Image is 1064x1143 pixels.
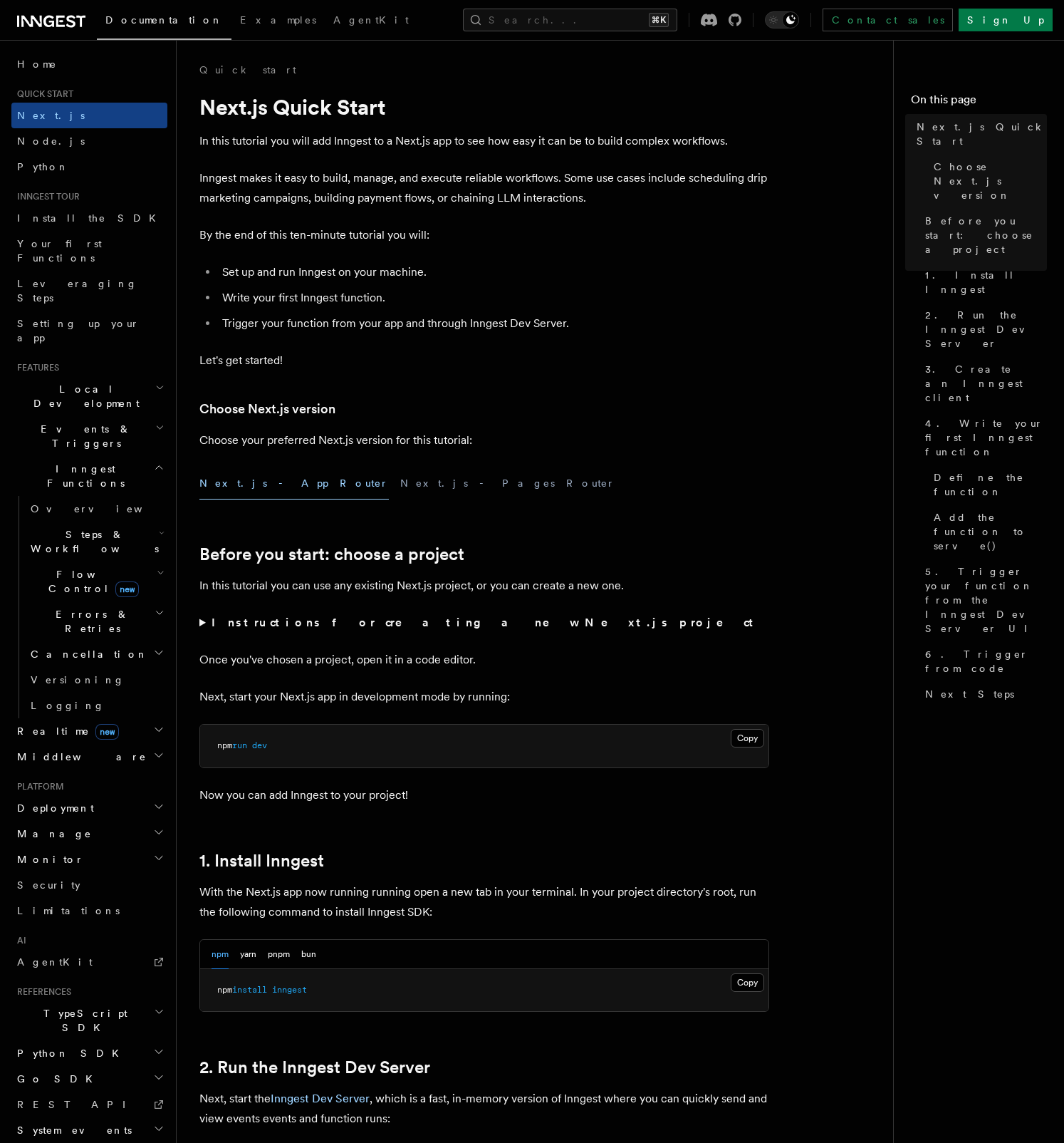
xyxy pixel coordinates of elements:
[11,1092,167,1117] a: REST API
[11,88,73,100] span: Quick start
[17,905,120,916] span: Limitations
[25,647,148,661] span: Cancellation
[218,288,769,308] li: Write your first Inngest function.
[17,956,93,968] span: AgentKit
[199,851,324,871] a: 1. Install Inngest
[212,616,759,629] strong: Instructions for creating a new Next.js project
[925,362,1047,405] span: 3. Create an Inngest client
[25,601,167,641] button: Errors & Retries
[199,1057,430,1077] a: 2. Run the Inngest Dev Server
[11,847,167,872] button: Monitor
[928,465,1047,505] a: Define the function
[17,212,165,224] span: Install the SDK
[199,94,769,120] h1: Next.js Quick Start
[11,986,71,998] span: References
[934,160,1047,202] span: Choose Next.js version
[11,205,167,231] a: Install the SDK
[115,581,139,597] span: new
[95,724,119,740] span: new
[212,940,229,969] button: npm
[925,647,1047,676] span: 6. Trigger from code
[11,724,119,738] span: Realtime
[11,898,167,924] a: Limitations
[959,9,1053,31] a: Sign Up
[823,9,953,31] a: Contact sales
[731,729,764,748] button: Copy
[25,527,159,556] span: Steps & Workflows
[11,821,167,847] button: Manage
[11,416,167,456] button: Events & Triggers
[11,496,167,718] div: Inngest Functions
[25,667,167,693] a: Versioning
[199,687,769,707] p: Next, start your Next.js app in development mode by running:
[199,613,769,633] summary: Instructions for creating a new Next.js project
[11,1000,167,1040] button: TypeScript SDK
[11,128,167,154] a: Node.js
[105,14,223,26] span: Documentation
[925,268,1047,296] span: 1. Install Inngest
[11,718,167,744] button: Realtimenew
[199,467,389,500] button: Next.js - App Router
[252,740,267,750] span: dev
[199,576,769,596] p: In this tutorial you can use any existing Next.js project, or you can create a new one.
[25,567,157,596] span: Flow Control
[199,168,769,208] p: Inngest makes it easy to build, manage, and execute reliable workflows. Some use cases include sc...
[11,1072,101,1086] span: Go SDK
[919,681,1047,707] a: Next Steps
[11,271,167,311] a: Leveraging Steps
[301,940,316,969] button: bun
[218,262,769,282] li: Set up and run Inngest on your machine.
[217,985,232,995] span: npm
[911,114,1047,154] a: Next.js Quick Start
[11,801,94,815] span: Deployment
[925,416,1047,459] span: 4. Write your first Inngest function
[11,935,26,946] span: AI
[731,973,764,992] button: Copy
[11,1006,154,1035] span: TypeScript SDK
[272,985,307,995] span: inngest
[25,496,167,522] a: Overview
[217,740,232,750] span: npm
[11,744,167,770] button: Middleware
[925,687,1014,701] span: Next Steps
[17,278,137,304] span: Leveraging Steps
[919,356,1047,410] a: 3. Create an Inngest client
[199,430,769,450] p: Choose your preferred Next.js version for this tutorial:
[218,314,769,333] li: Trigger your function from your app and through Inngest Dev Server.
[925,564,1047,636] span: 5. Trigger your function from the Inngest Dev Server UI
[11,1066,167,1092] button: Go SDK
[934,470,1047,499] span: Define the function
[232,740,247,750] span: run
[11,456,167,496] button: Inngest Functions
[31,503,177,514] span: Overview
[11,462,154,490] span: Inngest Functions
[11,1046,127,1060] span: Python SDK
[11,949,167,975] a: AgentKit
[97,4,231,40] a: Documentation
[17,238,102,264] span: Your first Functions
[199,399,335,419] a: Choose Next.js version
[919,559,1047,641] a: 5. Trigger your function from the Inngest Dev Server UI
[11,1117,167,1143] button: System events
[25,522,167,562] button: Steps & Workflows
[11,827,92,841] span: Manage
[199,351,769,371] p: Let's get started!
[232,985,267,995] span: install
[333,14,409,26] span: AgentKit
[25,641,167,667] button: Cancellation
[271,1092,370,1105] a: Inngest Dev Server
[911,91,1047,114] h4: On this page
[17,318,140,343] span: Setting up your app
[199,882,769,922] p: With the Next.js app now running running open a new tab in your terminal. In your project directo...
[463,9,677,31] button: Search...⌘K
[231,4,325,38] a: Examples
[11,872,167,898] a: Security
[199,785,769,805] p: Now you can add Inngest to your project!
[11,382,155,410] span: Local Development
[928,154,1047,208] a: Choose Next.js version
[31,674,125,686] span: Versioning
[25,607,155,636] span: Errors & Retries
[240,14,316,26] span: Examples
[199,650,769,670] p: Once you've chosen a project, open it in a code editor.
[11,154,167,180] a: Python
